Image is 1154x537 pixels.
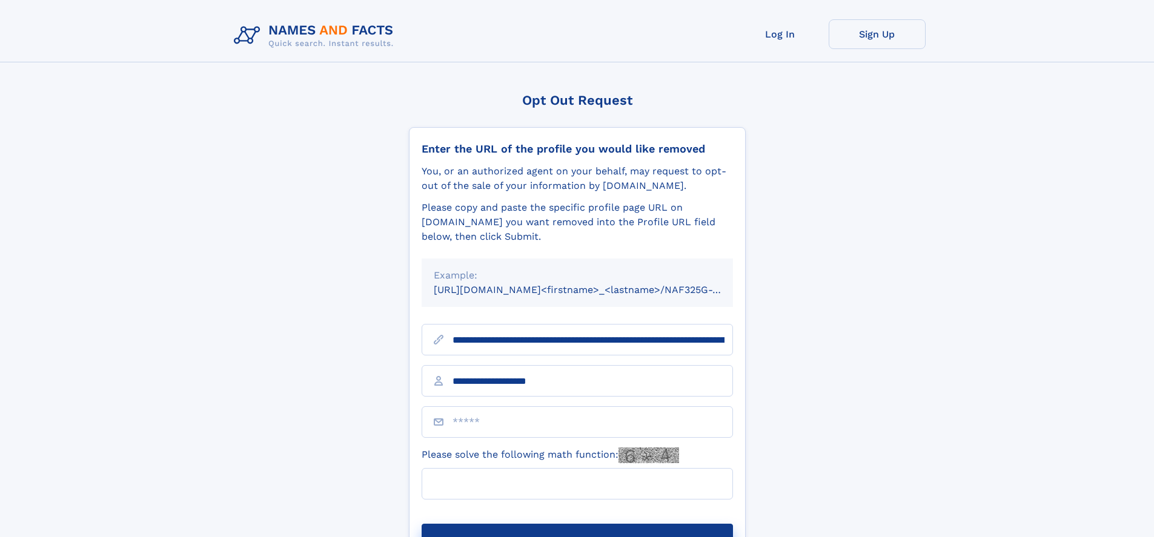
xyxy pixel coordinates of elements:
[409,93,746,108] div: Opt Out Request
[732,19,829,49] a: Log In
[422,447,679,463] label: Please solve the following math function:
[422,142,733,156] div: Enter the URL of the profile you would like removed
[422,200,733,244] div: Please copy and paste the specific profile page URL on [DOMAIN_NAME] you want removed into the Pr...
[829,19,926,49] a: Sign Up
[229,19,403,52] img: Logo Names and Facts
[434,284,756,295] small: [URL][DOMAIN_NAME]<firstname>_<lastname>/NAF325G-xxxxxxxx
[434,268,721,283] div: Example:
[422,164,733,193] div: You, or an authorized agent on your behalf, may request to opt-out of the sale of your informatio...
